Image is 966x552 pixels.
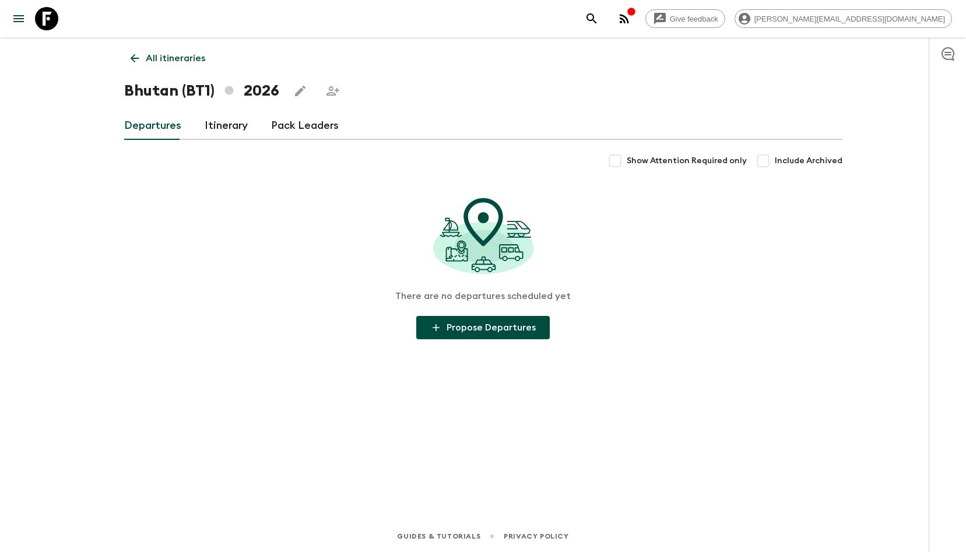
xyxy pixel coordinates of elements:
[124,112,181,140] a: Departures
[146,51,205,65] p: All itineraries
[580,7,603,30] button: search adventures
[663,15,725,23] span: Give feedback
[504,530,568,543] a: Privacy Policy
[395,290,571,302] p: There are no departures scheduled yet
[735,9,952,28] div: [PERSON_NAME][EMAIL_ADDRESS][DOMAIN_NAME]
[271,112,339,140] a: Pack Leaders
[124,79,279,103] h1: Bhutan (BT1) 2026
[748,15,951,23] span: [PERSON_NAME][EMAIL_ADDRESS][DOMAIN_NAME]
[775,155,842,167] span: Include Archived
[7,7,30,30] button: menu
[645,9,725,28] a: Give feedback
[205,112,248,140] a: Itinerary
[289,79,312,103] button: Edit this itinerary
[321,79,345,103] span: Share this itinerary
[124,47,212,70] a: All itineraries
[397,530,480,543] a: Guides & Tutorials
[627,155,747,167] span: Show Attention Required only
[416,316,550,339] button: Propose Departures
